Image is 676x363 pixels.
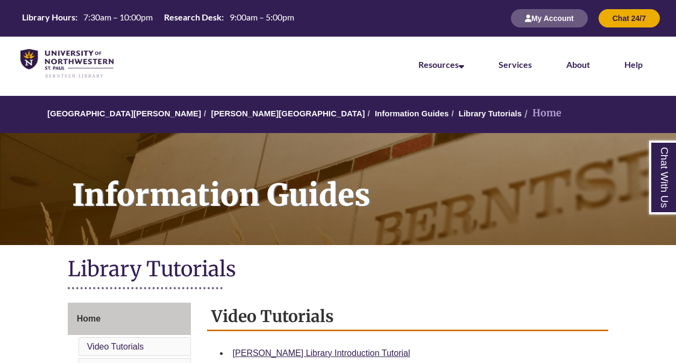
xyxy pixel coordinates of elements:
[68,303,191,335] a: Home
[18,11,79,23] th: Library Hours:
[459,109,522,118] a: Library Tutorials
[47,109,201,118] a: [GEOGRAPHIC_DATA][PERSON_NAME]
[18,11,298,25] table: Hours Today
[233,348,410,358] a: [PERSON_NAME] Library Introduction Tutorial
[511,9,588,27] button: My Account
[68,256,609,284] h1: Library Tutorials
[522,106,561,121] li: Home
[77,314,101,323] span: Home
[83,12,153,22] span: 7:30am – 10:00pm
[87,342,144,351] a: Video Tutorials
[511,13,588,23] a: My Account
[207,303,609,331] h2: Video Tutorials
[418,59,464,69] a: Resources
[230,12,294,22] span: 9:00am – 5:00pm
[624,59,643,69] a: Help
[375,109,449,118] a: Information Guides
[599,13,660,23] a: Chat 24/7
[499,59,532,69] a: Services
[60,133,676,231] h1: Information Guides
[566,59,590,69] a: About
[211,109,365,118] a: [PERSON_NAME][GEOGRAPHIC_DATA]
[160,11,225,23] th: Research Desk:
[18,11,298,26] a: Hours Today
[599,9,660,27] button: Chat 24/7
[20,49,113,79] img: UNWSP Library Logo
